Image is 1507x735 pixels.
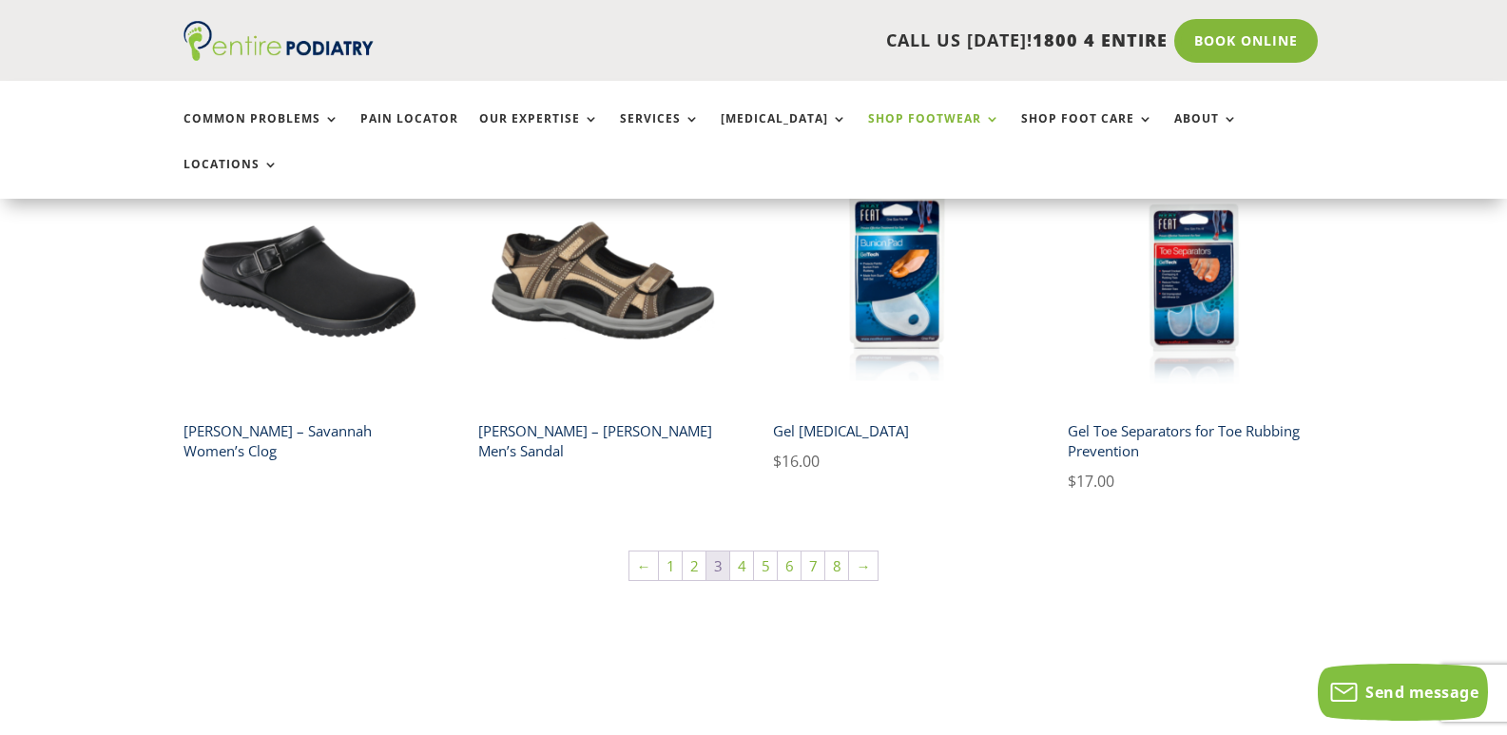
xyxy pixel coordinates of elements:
a: Book Online [1174,19,1318,63]
a: Page 5 [754,551,777,580]
span: Send message [1365,682,1478,703]
a: Our Expertise [479,112,599,153]
img: savannah drew shoe black leather slipper entire podiatry [184,154,435,406]
nav: Product Pagination [184,550,1324,590]
a: Page 7 [802,551,824,580]
a: neat feat gel bunion padGel [MEDICAL_DATA] $16.00 [773,154,1025,474]
span: $ [773,451,782,472]
a: Services [620,112,700,153]
h2: Gel Toe Separators for Toe Rubbing Prevention [1068,415,1320,469]
span: 1800 4 ENTIRE [1033,29,1168,51]
span: $ [1068,471,1076,492]
a: warren drew shoe brown tan mens sandal entire podiatry[PERSON_NAME] – [PERSON_NAME] Men’s Sandal [478,154,730,469]
img: warren drew shoe brown tan mens sandal entire podiatry [478,154,730,406]
img: neat feat gel toe separators [1068,154,1320,406]
a: Locations [184,158,279,199]
a: Entire Podiatry [184,46,374,65]
h2: [PERSON_NAME] – [PERSON_NAME] Men’s Sandal [478,415,730,469]
a: → [849,551,878,580]
a: Shop Footwear [868,112,1000,153]
img: neat feat gel bunion pad [773,154,1025,406]
a: Page 8 [825,551,848,580]
a: Shop Foot Care [1021,112,1153,153]
a: Page 2 [683,551,705,580]
a: Common Problems [184,112,339,153]
a: Pain Locator [360,112,458,153]
h2: [PERSON_NAME] – Savannah Women’s Clog [184,415,435,469]
a: [MEDICAL_DATA] [721,112,847,153]
h2: Gel [MEDICAL_DATA] [773,415,1025,449]
bdi: 17.00 [1068,471,1114,492]
a: savannah drew shoe black leather slipper entire podiatry[PERSON_NAME] – Savannah Women’s Clog [184,154,435,469]
a: ← [629,551,658,580]
bdi: 16.00 [773,451,820,472]
a: Page 6 [778,551,801,580]
span: Page 3 [706,551,729,580]
button: Send message [1318,664,1488,721]
p: CALL US [DATE]! [447,29,1168,53]
a: neat feat gel toe separatorsGel Toe Separators for Toe Rubbing Prevention $17.00 [1068,154,1320,493]
a: Page 1 [659,551,682,580]
a: Page 4 [730,551,753,580]
a: About [1174,112,1238,153]
img: logo (1) [184,21,374,61]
